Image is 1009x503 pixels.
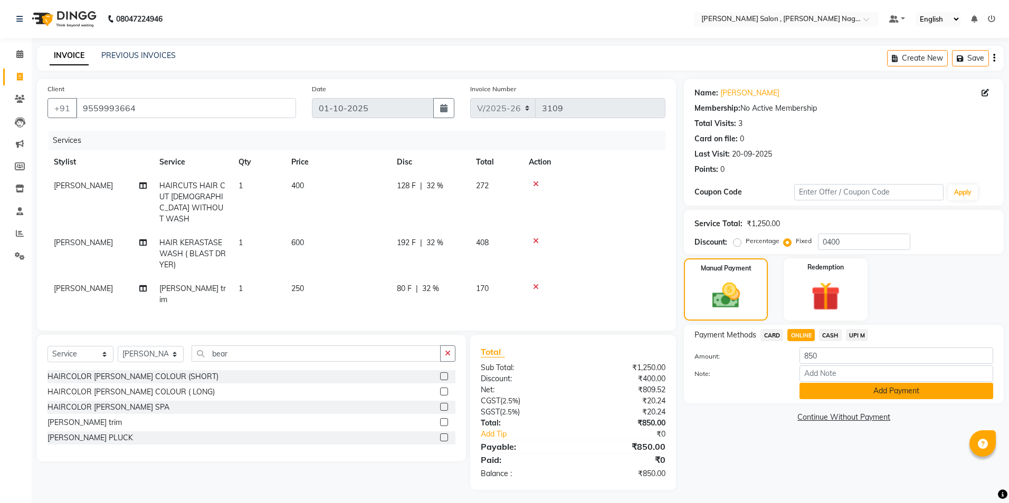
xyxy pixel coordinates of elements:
[422,283,439,294] span: 32 %
[694,164,718,175] div: Points:
[420,180,422,191] span: |
[740,133,744,144] div: 0
[732,149,772,160] div: 20-09-2025
[481,396,500,405] span: CGST
[694,103,993,114] div: No Active Membership
[473,384,573,395] div: Net:
[285,150,391,174] th: Price
[481,346,505,357] span: Total
[747,218,780,229] div: ₹1,250.00
[76,98,296,118] input: Search by Name/Mobile/Email/Code
[760,329,783,341] span: CARD
[47,371,218,382] div: HAIRCOLOR [PERSON_NAME] COLOUR (SHORT)
[159,181,225,224] span: HAIRCUTS HAIR CUT [DEMOGRAPHIC_DATA] WITHOUT WASH
[473,395,573,407] div: ( )
[54,181,113,190] span: [PERSON_NAME]
[807,263,844,272] label: Redemption
[720,88,779,99] a: [PERSON_NAME]
[573,384,673,395] div: ₹809.52
[473,418,573,429] div: Total:
[819,329,842,341] span: CASH
[952,50,989,66] button: Save
[473,440,573,453] div: Payable:
[416,283,418,294] span: |
[116,4,163,34] b: 08047224946
[701,264,751,273] label: Manual Payment
[887,50,948,66] button: Create New
[502,408,518,416] span: 2.5%
[573,373,673,384] div: ₹400.00
[47,98,77,118] button: +91
[426,237,443,248] span: 32 %
[312,84,326,94] label: Date
[799,347,993,364] input: Amount
[694,218,743,229] div: Service Total:
[738,118,743,129] div: 3
[502,396,518,405] span: 2.5%
[397,237,416,248] span: 192 F
[239,181,243,190] span: 1
[473,407,573,418] div: ( )
[47,402,169,413] div: HAIRCOLOR [PERSON_NAME] SPA
[159,238,226,269] span: HAIR KERASTASE WASH ( BLAST DRYER)
[426,180,443,191] span: 32 %
[159,284,226,304] span: [PERSON_NAME] trim
[694,103,740,114] div: Membership:
[694,88,718,99] div: Name:
[49,131,673,150] div: Services
[573,453,673,466] div: ₹0
[47,150,153,174] th: Stylist
[694,330,756,341] span: Payment Methods
[573,418,673,429] div: ₹850.00
[101,51,176,60] a: PREVIOUS INVOICES
[47,386,215,398] div: HAIRCOLOR [PERSON_NAME] COLOUR ( LONG)
[799,365,993,382] input: Add Note
[686,412,1002,423] a: Continue Without Payment
[694,237,727,248] div: Discount:
[573,362,673,373] div: ₹1,250.00
[397,180,416,191] span: 128 F
[291,181,304,190] span: 400
[573,440,673,453] div: ₹850.00
[473,362,573,373] div: Sub Total:
[397,283,412,294] span: 80 F
[420,237,422,248] span: |
[796,236,812,246] label: Fixed
[291,238,304,247] span: 600
[687,352,792,361] label: Amount:
[694,149,730,160] div: Last Visit:
[703,279,749,312] img: _cash.svg
[481,407,500,417] span: SGST
[27,4,99,34] img: logo
[522,150,665,174] th: Action
[473,373,573,384] div: Discount:
[573,395,673,407] div: ₹20.24
[47,417,122,428] div: [PERSON_NAME] trim
[794,184,944,200] input: Enter Offer / Coupon Code
[391,150,470,174] th: Disc
[573,407,673,418] div: ₹20.24
[470,150,522,174] th: Total
[573,468,673,479] div: ₹850.00
[720,164,725,175] div: 0
[54,238,113,247] span: [PERSON_NAME]
[948,185,978,200] button: Apply
[476,284,489,293] span: 170
[476,181,489,190] span: 272
[694,187,794,198] div: Coupon Code
[846,329,869,341] span: UPI M
[47,84,64,94] label: Client
[787,329,815,341] span: ONLINE
[473,429,590,440] a: Add Tip
[47,432,133,443] div: [PERSON_NAME] PLUCK
[694,118,736,129] div: Total Visits:
[232,150,285,174] th: Qty
[291,284,304,293] span: 250
[239,284,243,293] span: 1
[153,150,232,174] th: Service
[746,236,779,246] label: Percentage
[192,345,441,362] input: Search or Scan
[239,238,243,247] span: 1
[473,453,573,466] div: Paid:
[687,369,792,379] label: Note:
